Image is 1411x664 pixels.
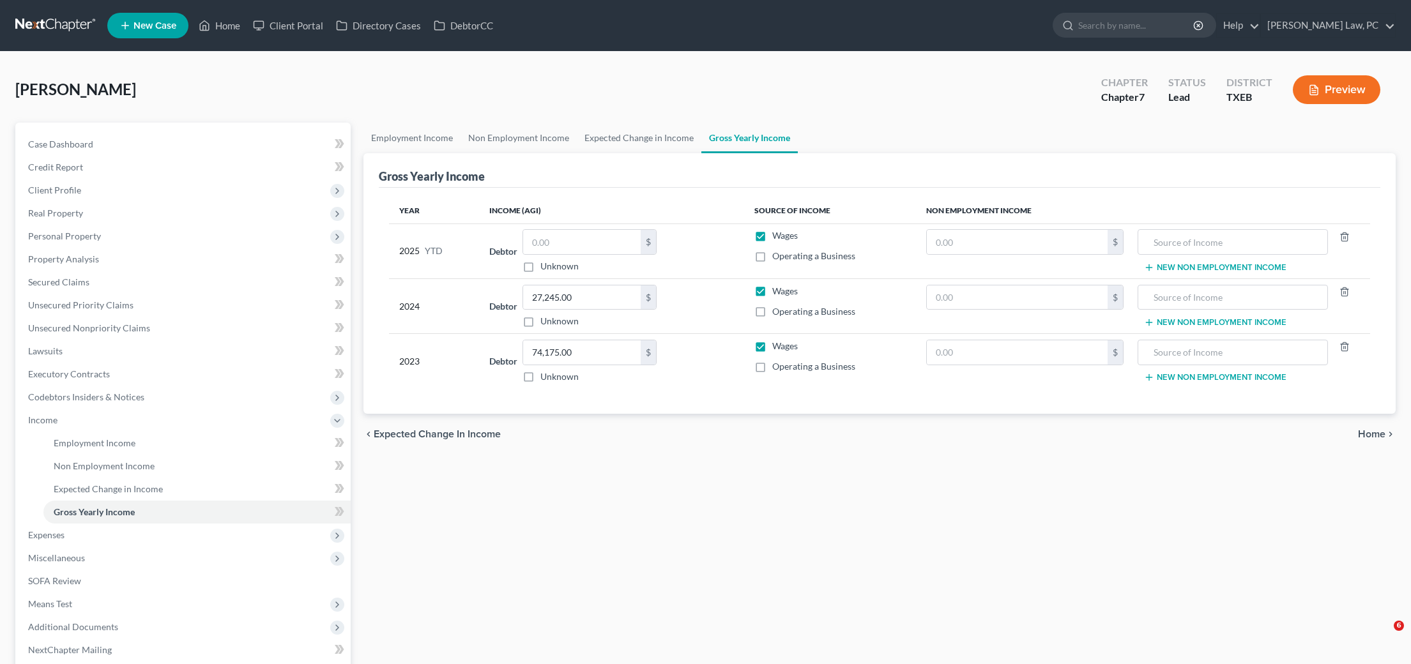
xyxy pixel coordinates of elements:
[28,368,110,379] span: Executory Contracts
[28,644,112,655] span: NextChapter Mailing
[523,340,641,365] input: 0.00
[1358,429,1396,439] button: Home chevron_right
[15,80,136,98] span: [PERSON_NAME]
[744,198,915,223] th: Source of Income
[54,460,155,471] span: Non Employment Income
[18,133,351,156] a: Case Dashboard
[399,229,469,273] div: 2025
[927,230,1108,254] input: 0.00
[18,248,351,271] a: Property Analysis
[1226,75,1272,90] div: District
[1101,90,1148,105] div: Chapter
[54,506,135,517] span: Gross Yearly Income
[1293,75,1380,104] button: Preview
[701,123,798,153] a: Gross Yearly Income
[28,598,72,609] span: Means Test
[28,207,83,218] span: Real Property
[28,391,144,402] span: Codebtors Insiders & Notices
[489,245,517,258] label: Debtor
[1144,317,1286,328] button: New Non Employment Income
[523,230,641,254] input: 0.00
[399,340,469,383] div: 2023
[28,299,133,310] span: Unsecured Priority Claims
[18,638,351,661] a: NextChapter Mailing
[379,169,485,184] div: Gross Yearly Income
[1145,340,1321,365] input: Source of Income
[28,322,150,333] span: Unsecured Nonpriority Claims
[772,361,855,372] span: Operating a Business
[28,621,118,632] span: Additional Documents
[18,271,351,294] a: Secured Claims
[43,455,351,478] a: Non Employment Income
[192,14,247,37] a: Home
[18,363,351,386] a: Executory Contracts
[772,306,855,317] span: Operating a Business
[772,285,798,296] span: Wages
[28,529,65,540] span: Expenses
[1145,230,1321,254] input: Source of Income
[1385,429,1396,439] i: chevron_right
[1394,621,1404,631] span: 6
[1261,14,1395,37] a: [PERSON_NAME] Law, PC
[1368,621,1398,651] iframe: Intercom live chat
[540,260,579,273] label: Unknown
[461,123,577,153] a: Non Employment Income
[523,285,641,310] input: 0.00
[28,575,81,586] span: SOFA Review
[374,429,501,439] span: Expected Change in Income
[540,315,579,328] label: Unknown
[1078,13,1195,37] input: Search by name...
[28,345,63,356] span: Lawsuits
[28,139,93,149] span: Case Dashboard
[1101,75,1148,90] div: Chapter
[28,185,81,195] span: Client Profile
[1226,90,1272,105] div: TXEB
[133,21,176,31] span: New Case
[1145,285,1321,310] input: Source of Income
[1358,429,1385,439] span: Home
[641,230,656,254] div: $
[18,156,351,179] a: Credit Report
[577,123,701,153] a: Expected Change in Income
[1108,230,1123,254] div: $
[425,245,443,257] span: YTD
[28,162,83,172] span: Credit Report
[489,299,517,313] label: Debtor
[363,429,374,439] i: chevron_left
[540,370,579,383] label: Unknown
[1108,285,1123,310] div: $
[28,230,101,241] span: Personal Property
[1139,91,1145,103] span: 7
[427,14,500,37] a: DebtorCC
[28,552,85,563] span: Miscellaneous
[54,437,135,448] span: Employment Income
[772,250,855,261] span: Operating a Business
[28,276,89,287] span: Secured Claims
[1144,372,1286,382] button: New Non Employment Income
[1144,262,1286,273] button: New Non Employment Income
[1108,340,1123,365] div: $
[54,483,163,494] span: Expected Change in Income
[399,285,469,328] div: 2024
[18,340,351,363] a: Lawsuits
[330,14,427,37] a: Directory Cases
[43,478,351,501] a: Expected Change in Income
[927,340,1108,365] input: 0.00
[641,340,656,365] div: $
[247,14,330,37] a: Client Portal
[916,198,1370,223] th: Non Employment Income
[389,198,479,223] th: Year
[489,354,517,368] label: Debtor
[772,340,798,351] span: Wages
[1168,90,1206,105] div: Lead
[1217,14,1260,37] a: Help
[28,414,57,425] span: Income
[363,123,461,153] a: Employment Income
[641,285,656,310] div: $
[18,294,351,317] a: Unsecured Priority Claims
[772,230,798,241] span: Wages
[43,501,351,524] a: Gross Yearly Income
[28,253,99,264] span: Property Analysis
[1168,75,1206,90] div: Status
[43,432,351,455] a: Employment Income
